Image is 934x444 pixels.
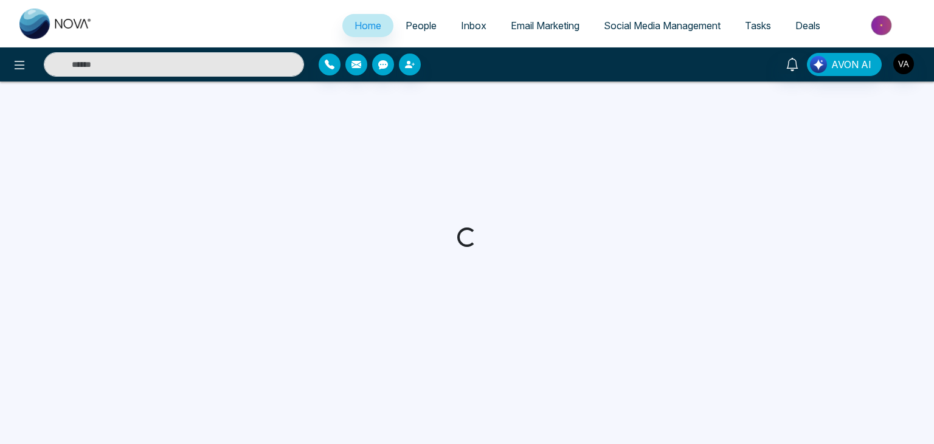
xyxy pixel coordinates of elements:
[406,19,437,32] span: People
[355,19,381,32] span: Home
[795,19,820,32] span: Deals
[783,14,832,37] a: Deals
[499,14,592,37] a: Email Marketing
[461,19,486,32] span: Inbox
[807,53,882,76] button: AVON AI
[745,19,771,32] span: Tasks
[342,14,393,37] a: Home
[831,57,871,72] span: AVON AI
[839,12,927,39] img: Market-place.gif
[449,14,499,37] a: Inbox
[393,14,449,37] a: People
[733,14,783,37] a: Tasks
[604,19,721,32] span: Social Media Management
[893,54,914,74] img: User Avatar
[19,9,92,39] img: Nova CRM Logo
[592,14,733,37] a: Social Media Management
[511,19,579,32] span: Email Marketing
[810,56,827,73] img: Lead Flow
